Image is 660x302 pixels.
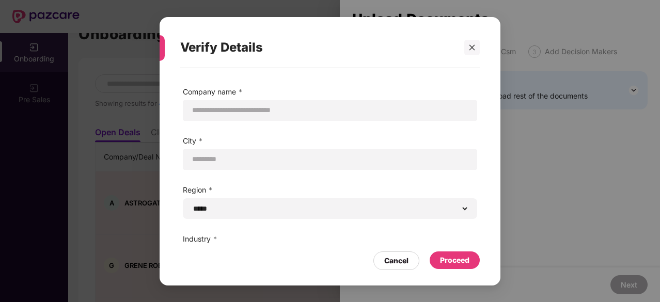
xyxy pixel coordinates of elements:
[468,43,476,51] span: close
[183,135,477,146] label: City
[440,254,469,265] div: Proceed
[180,27,455,68] div: Verify Details
[183,233,477,244] label: Industry
[183,86,477,97] label: Company name
[384,255,408,266] div: Cancel
[183,184,477,195] label: Region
